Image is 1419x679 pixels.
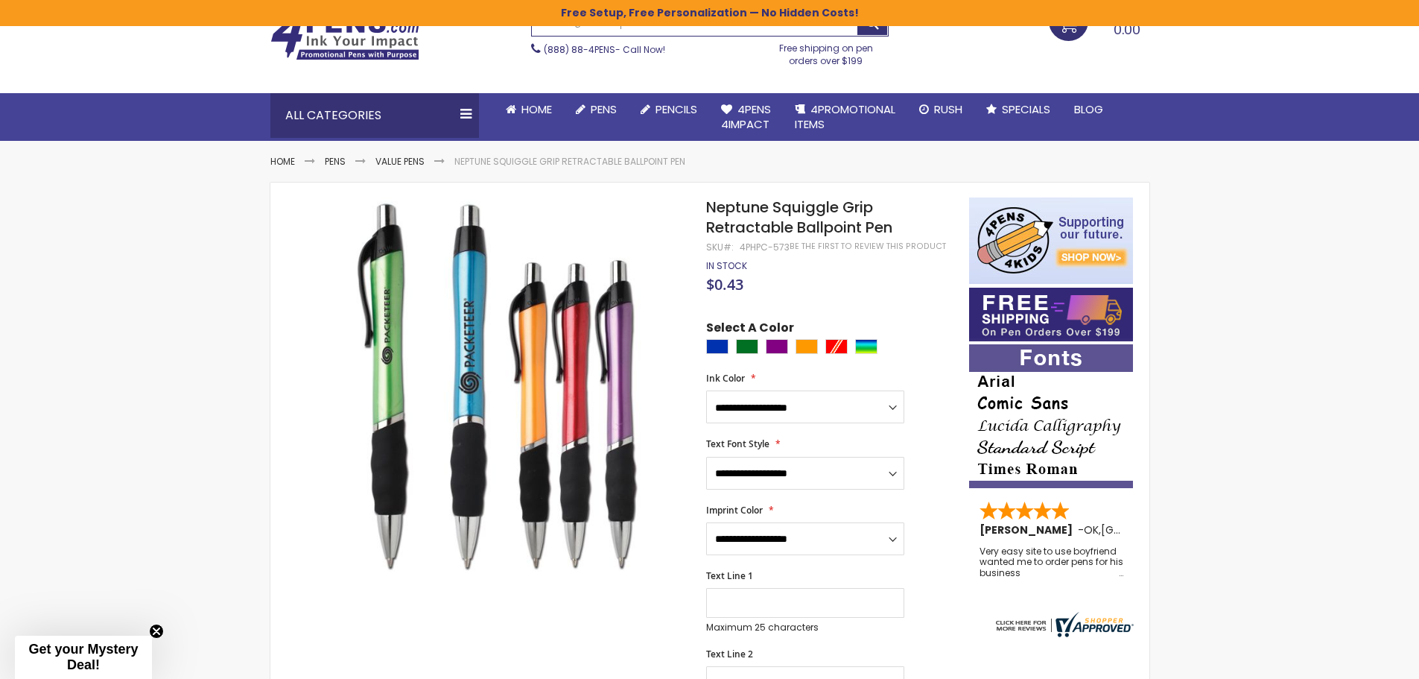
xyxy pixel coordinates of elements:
[706,622,904,634] p: Maximum 25 characters
[706,274,743,294] span: $0.43
[706,438,769,450] span: Text Font Style
[1002,101,1050,117] span: Specials
[270,13,419,60] img: 4Pens Custom Pens and Promotional Products
[969,198,1133,284] img: 4pens 4 kids
[706,241,734,253] strong: SKU
[270,155,295,168] a: Home
[706,648,753,660] span: Text Line 2
[28,642,138,672] span: Get your Mystery Deal!
[1101,522,1210,537] span: [GEOGRAPHIC_DATA]
[706,569,753,582] span: Text Line 1
[736,339,758,354] div: Green
[709,93,783,142] a: 4Pens4impact
[795,101,895,132] span: 4PROMOTIONAL ITEMS
[325,155,346,168] a: Pens
[790,241,946,252] a: Be the first to review this product
[740,241,790,253] div: 4PHPC-573
[1078,522,1210,537] span: - ,
[907,93,974,126] a: Rush
[375,155,425,168] a: Value Pens
[796,339,818,354] div: Orange
[544,43,615,56] a: (888) 88-4PENS
[706,339,728,354] div: Blue
[974,93,1062,126] a: Specials
[1114,20,1140,39] span: 0.00
[494,93,564,126] a: Home
[706,259,747,272] span: In stock
[591,101,617,117] span: Pens
[764,37,889,66] div: Free shipping on pen orders over $199
[564,93,629,126] a: Pens
[15,636,152,679] div: Get your Mystery Deal!Close teaser
[855,339,877,354] div: Assorted
[454,156,685,168] li: Neptune Squiggle Grip Retractable Ballpoint Pen
[969,288,1133,341] img: Free shipping on orders over $199
[706,320,794,340] span: Select A Color
[969,344,1133,488] img: font-personalization-examples
[706,372,745,385] span: Ink Color
[992,628,1134,640] a: 4pens.com certificate URL
[270,93,479,138] div: All Categories
[300,196,687,583] img: Neptune Squiggle Grip Retractable Ballpoint Pen
[521,101,552,117] span: Home
[721,101,771,132] span: 4Pens 4impact
[980,522,1078,537] span: [PERSON_NAME]
[766,339,788,354] div: Purple
[980,546,1124,578] div: Very easy site to use boyfriend wanted me to order pens for his business
[783,93,907,142] a: 4PROMOTIONALITEMS
[544,43,665,56] span: - Call Now!
[1084,522,1099,537] span: OK
[992,612,1134,637] img: 4pens.com widget logo
[706,260,747,272] div: Availability
[1074,101,1103,117] span: Blog
[629,93,709,126] a: Pencils
[706,197,892,238] span: Neptune Squiggle Grip Retractable Ballpoint Pen
[1062,93,1115,126] a: Blog
[149,624,164,639] button: Close teaser
[934,101,962,117] span: Rush
[706,504,763,517] span: Imprint Color
[655,101,697,117] span: Pencils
